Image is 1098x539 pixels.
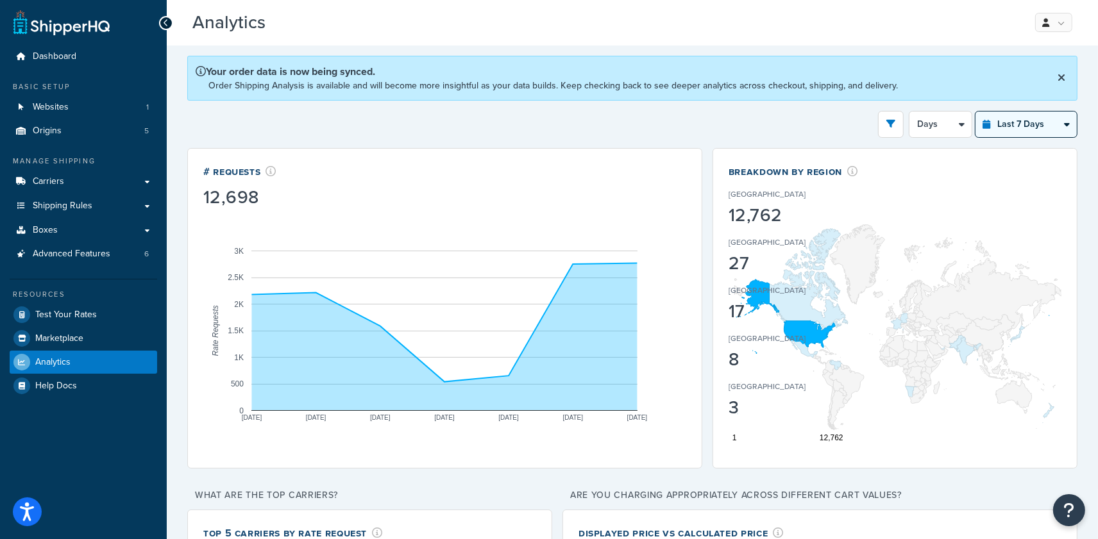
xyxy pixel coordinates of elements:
[231,379,244,388] text: 500
[10,45,157,69] a: Dashboard
[562,486,1077,504] p: Are you charging appropriately across different cart values?
[729,381,806,392] p: [GEOGRAPHIC_DATA]
[211,305,220,356] text: Rate Requests
[10,95,157,119] li: Websites
[10,327,157,350] a: Marketplace
[434,414,455,421] text: [DATE]
[370,414,391,421] text: [DATE]
[10,351,157,374] a: Analytics
[729,236,806,248] p: [GEOGRAPHIC_DATA]
[10,303,157,326] a: Test Your Rates
[203,209,686,452] svg: A chart.
[203,164,276,179] div: # Requests
[228,273,244,282] text: 2.5K
[729,351,845,369] div: 8
[729,254,845,272] div: 27
[33,225,58,236] span: Boxes
[10,170,157,194] a: Carriers
[306,414,326,421] text: [DATE]
[10,374,157,397] a: Help Docs
[33,201,92,211] span: Shipping Rules
[729,206,1061,449] svg: A chart.
[627,414,648,421] text: [DATE]
[732,433,737,442] text: 1
[35,357,71,368] span: Analytics
[234,299,244,308] text: 2K
[269,17,312,32] span: Beta
[146,102,149,113] span: 1
[203,188,276,206] div: 12,698
[1053,494,1085,526] button: Open Resource Center
[192,13,1013,33] h3: Analytics
[35,381,77,392] span: Help Docs
[498,414,519,421] text: [DATE]
[563,414,584,421] text: [DATE]
[33,249,110,260] span: Advanced Features
[10,242,157,266] a: Advanced Features6
[228,326,244,335] text: 1.5K
[196,64,898,79] p: Your order data is now being synced.
[10,119,157,143] a: Origins5
[729,333,806,344] p: [GEOGRAPHIC_DATA]
[10,119,157,143] li: Origins
[144,126,149,137] span: 5
[187,486,552,504] p: What are the top carriers?
[10,242,157,266] li: Advanced Features
[33,176,64,187] span: Carriers
[878,111,904,138] button: open filter drawer
[35,333,83,344] span: Marketplace
[10,289,157,300] div: Resources
[33,126,62,137] span: Origins
[35,310,97,320] span: Test Your Rates
[239,406,244,415] text: 0
[33,102,69,113] span: Websites
[234,352,244,361] text: 1K
[729,188,806,200] p: [GEOGRAPHIC_DATA]
[33,51,76,62] span: Dashboard
[242,414,262,421] text: [DATE]
[729,164,858,179] div: Breakdown by Region
[10,156,157,167] div: Manage Shipping
[10,81,157,92] div: Basic Setup
[10,194,157,218] a: Shipping Rules
[144,249,149,260] span: 6
[10,95,157,119] a: Websites1
[729,399,845,417] div: 3
[820,433,843,442] text: 12,762
[729,206,845,224] div: 12,762
[729,303,845,320] div: 17
[234,246,244,255] text: 3K
[10,219,157,242] a: Boxes
[208,79,898,92] p: Order Shipping Analysis is available and will become more insightful as your data builds. Keep ch...
[729,285,806,296] p: [GEOGRAPHIC_DATA]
